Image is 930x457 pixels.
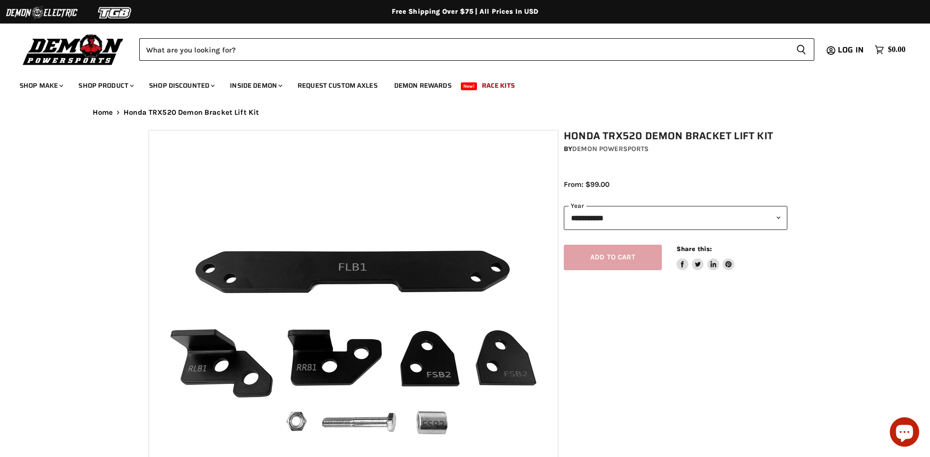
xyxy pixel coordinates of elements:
[870,43,910,57] a: $0.00
[788,38,814,61] button: Search
[71,76,140,96] a: Shop Product
[888,45,905,54] span: $0.00
[12,72,903,96] ul: Main menu
[139,38,788,61] input: Search
[142,76,221,96] a: Shop Discounted
[223,76,288,96] a: Inside Demon
[461,82,478,90] span: New!
[93,108,113,117] a: Home
[139,38,814,61] form: Product
[564,144,787,154] div: by
[73,7,857,16] div: Free Shipping Over $75 | All Prices In USD
[838,44,864,56] span: Log in
[124,108,259,117] span: Honda TRX520 Demon Bracket Lift Kit
[564,180,609,189] span: From: $99.00
[290,76,385,96] a: Request Custom Axles
[564,206,787,230] select: year
[475,76,522,96] a: Race Kits
[78,3,152,22] img: TGB Logo 2
[677,245,712,253] span: Share this:
[5,3,78,22] img: Demon Electric Logo 2
[833,46,870,54] a: Log in
[387,76,459,96] a: Demon Rewards
[12,76,69,96] a: Shop Make
[20,32,127,67] img: Demon Powersports
[73,108,857,117] nav: Breadcrumbs
[887,417,922,449] inbox-online-store-chat: Shopify online store chat
[677,245,735,271] aside: Share this:
[572,145,649,153] a: Demon Powersports
[564,130,787,142] h1: Honda TRX520 Demon Bracket Lift Kit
